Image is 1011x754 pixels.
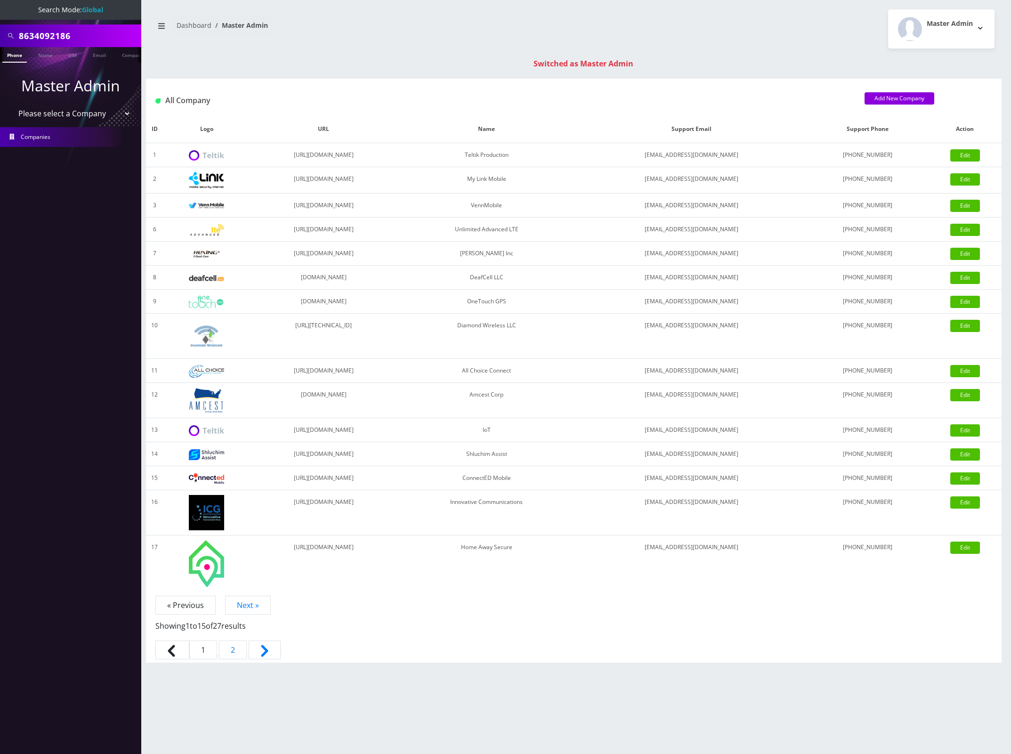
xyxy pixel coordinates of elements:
[950,365,980,377] a: Edit
[189,150,224,161] img: Teltik Production
[807,466,929,490] td: [PHONE_NUMBER]
[397,535,576,592] td: Home Away Secure
[250,359,397,383] td: [URL][DOMAIN_NAME]
[807,418,929,442] td: [PHONE_NUMBER]
[250,418,397,442] td: [URL][DOMAIN_NAME]
[576,535,807,592] td: [EMAIL_ADDRESS][DOMAIN_NAME]
[146,383,163,418] td: 12
[950,173,980,186] a: Edit
[197,621,206,631] span: 15
[189,224,224,236] img: Unlimited Advanced LTE
[189,275,224,281] img: DeafCell LLC
[146,535,163,592] td: 17
[155,98,161,104] img: All Company
[146,359,163,383] td: 11
[576,290,807,314] td: [EMAIL_ADDRESS][DOMAIN_NAME]
[250,266,397,290] td: [DOMAIN_NAME]
[950,448,980,461] a: Edit
[146,194,163,218] td: 3
[807,242,929,266] td: [PHONE_NUMBER]
[807,194,929,218] td: [PHONE_NUMBER]
[950,542,980,554] a: Edit
[219,640,247,659] a: Go to page 2
[189,296,224,308] img: OneTouch GPS
[225,596,271,615] a: Next »
[250,442,397,466] td: [URL][DOMAIN_NAME]
[189,172,224,188] img: My Link Mobile
[250,242,397,266] td: [URL][DOMAIN_NAME]
[189,318,224,354] img: Diamond Wireless LLC
[211,20,268,30] li: Master Admin
[250,383,397,418] td: [DOMAIN_NAME]
[146,242,163,266] td: 7
[576,218,807,242] td: [EMAIL_ADDRESS][DOMAIN_NAME]
[807,490,929,535] td: [PHONE_NUMBER]
[250,490,397,535] td: [URL][DOMAIN_NAME]
[576,359,807,383] td: [EMAIL_ADDRESS][DOMAIN_NAME]
[807,266,929,290] td: [PHONE_NUMBER]
[146,314,163,359] td: 10
[807,359,929,383] td: [PHONE_NUMBER]
[155,96,850,105] h1: All Company
[146,466,163,490] td: 15
[397,242,576,266] td: [PERSON_NAME] Inc
[397,442,576,466] td: Shluchim Assist
[807,314,929,359] td: [PHONE_NUMBER]
[576,466,807,490] td: [EMAIL_ADDRESS][DOMAIN_NAME]
[250,466,397,490] td: [URL][DOMAIN_NAME]
[250,290,397,314] td: [DOMAIN_NAME]
[21,133,50,141] span: Companies
[189,540,224,587] img: Home Away Secure
[153,16,567,42] nav: breadcrumb
[888,9,995,49] button: Master Admin
[189,473,224,484] img: ConnectED Mobile
[576,242,807,266] td: [EMAIL_ADDRESS][DOMAIN_NAME]
[146,600,1002,663] nav: Page navigation example
[146,418,163,442] td: 13
[576,418,807,442] td: [EMAIL_ADDRESS][DOMAIN_NAME]
[189,250,224,259] img: Rexing Inc
[950,296,980,308] a: Edit
[576,314,807,359] td: [EMAIL_ADDRESS][DOMAIN_NAME]
[155,58,1011,69] div: Switched as Master Admin
[82,5,103,14] strong: Global
[397,218,576,242] td: Unlimited Advanced LTE
[155,640,189,659] span: &laquo; Previous
[250,314,397,359] td: [URL][TECHNICAL_ID]
[807,535,929,592] td: [PHONE_NUMBER]
[397,466,576,490] td: ConnectED Mobile
[807,115,929,143] th: Support Phone
[189,495,224,530] img: Innovative Communications
[576,115,807,143] th: Support Email
[250,143,397,167] td: [URL][DOMAIN_NAME]
[397,418,576,442] td: IoT
[576,167,807,194] td: [EMAIL_ADDRESS][DOMAIN_NAME]
[146,442,163,466] td: 14
[186,621,190,631] span: 1
[397,490,576,535] td: Innovative Communications
[250,535,397,592] td: [URL][DOMAIN_NAME]
[950,320,980,332] a: Edit
[397,266,576,290] td: DeafCell LLC
[929,115,1002,143] th: Action
[576,442,807,466] td: [EMAIL_ADDRESS][DOMAIN_NAME]
[865,92,934,105] a: Add New Company
[64,47,81,62] a: SIM
[189,640,217,659] span: 1
[117,47,149,62] a: Company
[397,115,576,143] th: Name
[155,600,992,663] nav: Pagination Navigation
[155,611,992,632] p: Showing to of results
[250,194,397,218] td: [URL][DOMAIN_NAME]
[250,218,397,242] td: [URL][DOMAIN_NAME]
[397,290,576,314] td: OneTouch GPS
[250,167,397,194] td: [URL][DOMAIN_NAME]
[146,266,163,290] td: 8
[397,314,576,359] td: Diamond Wireless LLC
[576,194,807,218] td: [EMAIL_ADDRESS][DOMAIN_NAME]
[163,115,250,143] th: Logo
[146,143,163,167] td: 1
[950,224,980,236] a: Edit
[177,21,211,30] a: Dashboard
[189,388,224,413] img: Amcest Corp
